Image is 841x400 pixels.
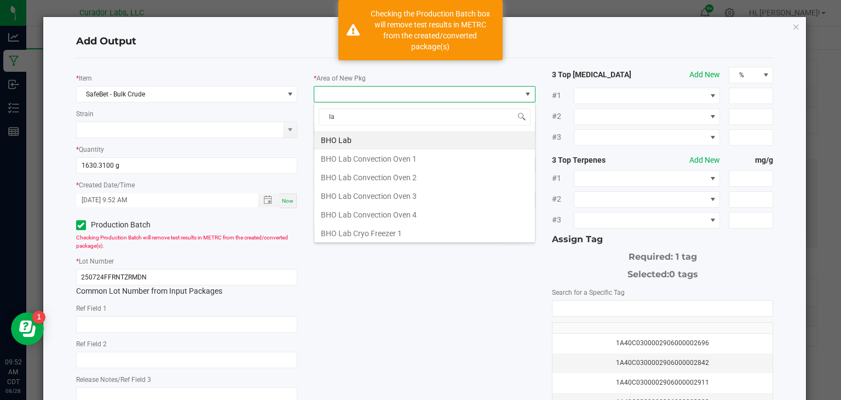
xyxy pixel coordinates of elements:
[552,90,574,101] span: #1
[552,155,641,166] strong: 3 Top Terpenes
[258,193,279,207] span: Toggle popup
[314,205,535,224] li: BHO Lab Convection Oven 4
[76,35,774,49] h4: Add Output
[314,150,535,168] li: BHO Lab Convection Oven 1
[552,173,574,184] span: #1
[314,131,535,150] li: BHO Lab
[669,269,698,279] span: 0 tags
[729,155,773,166] strong: mg/g
[314,187,535,205] li: BHO Lab Convection Oven 3
[559,378,767,388] div: 1A40C0300002906000002911
[316,73,366,83] label: Area of New Pkg
[552,111,574,122] span: #2
[32,311,45,324] iframe: Resource center unread badge
[77,87,284,102] span: SafeBet - Bulk Crude
[314,168,535,187] li: BHO Lab Convection Oven 2
[574,212,720,228] span: NO DATA FOUND
[76,219,178,231] label: Production Batch
[76,304,107,313] label: Ref Field 1
[79,73,92,83] label: Item
[559,338,767,348] div: 1A40C0300002906000002696
[552,214,574,226] span: #3
[574,170,720,187] span: NO DATA FOUND
[76,339,107,349] label: Ref Field 2
[552,69,641,81] strong: 3 Top [MEDICAL_DATA]
[552,301,773,316] input: NO DATA FOUND
[552,193,574,205] span: #2
[689,69,720,81] button: Add New
[559,358,767,368] div: 1A40C0300002906000002842
[79,180,135,190] label: Created Date/Time
[574,191,720,208] span: NO DATA FOUND
[552,246,774,264] div: Required: 1 tag
[729,67,759,83] span: %
[552,132,574,143] span: #3
[76,269,298,297] div: Common Lot Number from Input Packages
[314,224,535,243] li: BHO Lab Cryo Freezer 1
[76,375,151,385] label: Release Notes/Ref Field 3
[77,193,247,207] input: Created Datetime
[76,109,94,119] label: Strain
[552,233,774,246] div: Assign Tag
[11,312,44,345] iframe: Resource center
[79,256,114,266] label: Lot Number
[79,145,104,155] label: Quantity
[552,288,625,298] label: Search for a Specific Tag
[366,8,494,52] div: Checking the Production Batch box will remove test results in METRC from the created/converted pa...
[689,155,720,166] button: Add New
[76,235,288,249] span: Checking Production Batch will remove test results in METRC from the created/converted package(s).
[282,198,293,204] span: Now
[552,264,774,281] div: Selected:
